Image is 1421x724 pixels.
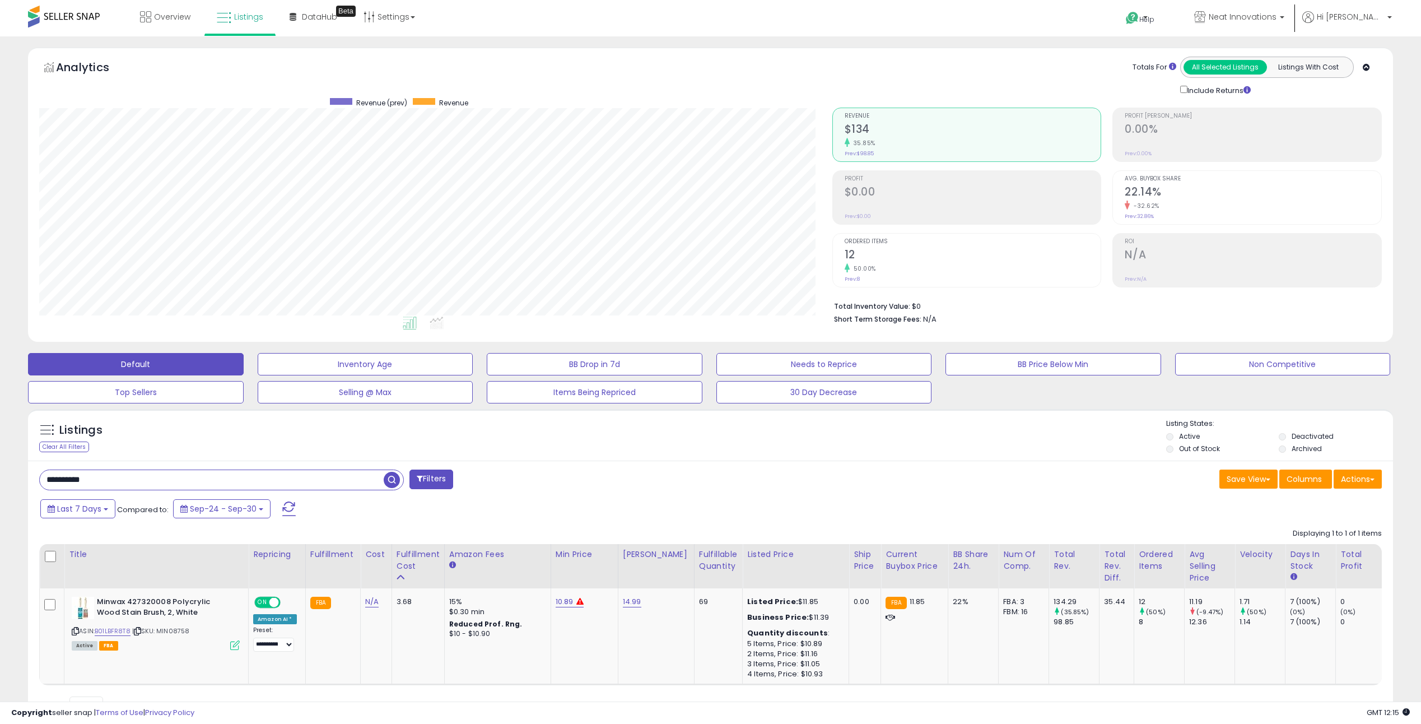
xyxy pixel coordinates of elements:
[310,597,331,609] small: FBA
[449,607,542,617] div: $0.30 min
[747,612,840,623] div: $11.39
[69,549,244,560] div: Title
[1125,248,1381,263] h2: N/A
[747,597,840,607] div: $11.85
[1317,11,1384,22] span: Hi [PERSON_NAME]
[1125,276,1147,282] small: Prev: N/A
[747,669,840,679] div: 4 Items, Price: $10.93
[1240,597,1285,607] div: 1.71
[945,353,1161,375] button: BB Price Below Min
[747,659,840,669] div: 3 Items, Price: $11.05
[923,314,937,324] span: N/A
[39,442,89,452] div: Clear All Filters
[1292,431,1334,441] label: Deactivated
[1175,353,1391,375] button: Non Competitive
[40,499,115,518] button: Last 7 Days
[1189,549,1230,584] div: Avg Selling Price
[747,612,809,623] b: Business Price:
[365,596,379,607] a: N/A
[1290,597,1335,607] div: 7 (100%)
[253,614,297,624] div: Amazon AI *
[279,598,297,607] span: OFF
[11,708,194,718] div: seller snap | |
[845,150,874,157] small: Prev: $98.85
[1104,597,1125,607] div: 35.44
[556,596,574,607] a: 10.89
[97,597,233,620] b: Minwax 427320008 Polycrylic Wood Stain Brush, 2, White
[397,597,436,607] div: 3.68
[99,641,118,651] span: FBA
[1125,213,1154,220] small: Prev: 32.86%
[11,707,52,718] strong: Copyright
[747,549,844,560] div: Listed Price
[302,11,337,22] span: DataHub
[117,504,169,515] span: Compared to:
[1247,607,1266,616] small: (50%)
[1340,597,1386,607] div: 0
[1240,617,1285,627] div: 1.14
[1292,444,1322,453] label: Archived
[449,549,546,560] div: Amazon Fees
[1133,62,1176,73] div: Totals For
[1219,470,1278,489] button: Save View
[449,629,542,639] div: $10 - $10.90
[255,598,269,607] span: ON
[1179,431,1200,441] label: Active
[1189,597,1234,607] div: 11.19
[850,264,876,273] small: 50.00%
[1184,60,1267,75] button: All Selected Listings
[845,239,1101,245] span: Ordered Items
[1061,607,1089,616] small: (35.85%)
[1290,549,1331,572] div: Days In Stock
[845,185,1101,201] h2: $0.00
[449,560,456,570] small: Amazon Fees.
[834,301,910,311] b: Total Inventory Value:
[310,549,356,560] div: Fulfillment
[1172,83,1264,96] div: Include Returns
[28,353,244,375] button: Default
[845,213,871,220] small: Prev: $0.00
[699,549,738,572] div: Fulfillable Quantity
[1130,202,1159,210] small: -32.62%
[72,597,94,619] img: 31u-Kr9fD6L._SL40_.jpg
[1139,549,1180,572] div: Ordered Items
[1125,113,1381,119] span: Profit [PERSON_NAME]
[1209,11,1276,22] span: Neat Innovations
[845,113,1101,119] span: Revenue
[886,597,906,609] small: FBA
[1340,549,1381,572] div: Total Profit
[1104,549,1129,584] div: Total Rev. Diff.
[1146,607,1166,616] small: (50%)
[845,276,860,282] small: Prev: 8
[623,549,689,560] div: [PERSON_NAME]
[1266,60,1350,75] button: Listings With Cost
[154,11,190,22] span: Overview
[1003,549,1044,572] div: Num of Comp.
[1340,617,1386,627] div: 0
[132,626,190,635] span: | SKU: MIN08758
[1054,617,1099,627] div: 98.85
[1340,607,1356,616] small: (0%)
[258,381,473,403] button: Selling @ Max
[28,381,244,403] button: Top Sellers
[487,353,702,375] button: BB Drop in 7d
[59,423,103,438] h5: Listings
[145,707,194,718] a: Privacy Policy
[449,619,523,629] b: Reduced Prof. Rng.
[356,98,407,108] span: Revenue (prev)
[556,549,613,560] div: Min Price
[1179,444,1220,453] label: Out of Stock
[910,596,925,607] span: 11.85
[253,626,297,652] div: Preset:
[845,123,1101,138] h2: $134
[1302,11,1392,36] a: Hi [PERSON_NAME]
[96,707,143,718] a: Terms of Use
[1125,123,1381,138] h2: 0.00%
[57,503,101,514] span: Last 7 Days
[747,628,828,638] b: Quantity discounts
[190,503,257,514] span: Sep-24 - Sep-30
[1125,185,1381,201] h2: 22.14%
[953,549,994,572] div: BB Share 24h.
[397,549,440,572] div: Fulfillment Cost
[1166,419,1393,429] p: Listing States:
